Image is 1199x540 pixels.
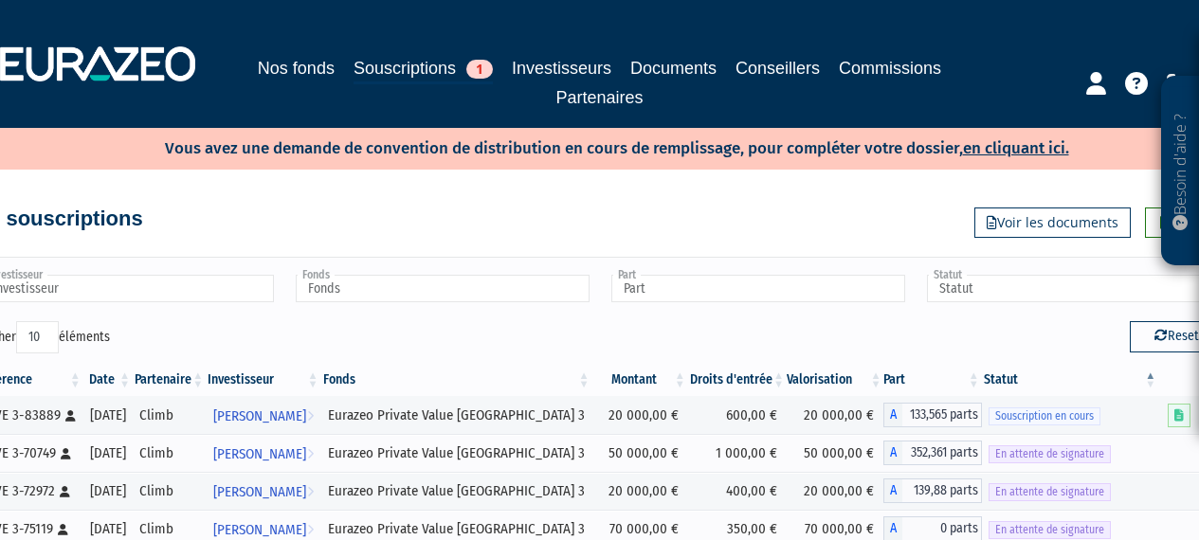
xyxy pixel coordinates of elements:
[206,472,320,510] a: [PERSON_NAME]
[902,403,981,427] span: 133,565 parts
[133,434,206,472] td: Climb
[592,434,688,472] td: 50 000,00 €
[307,399,314,434] i: Voir l'investisseur
[688,396,787,434] td: 600,00 €
[883,441,902,465] span: A
[258,55,335,81] a: Nos fonds
[787,434,883,472] td: 50 000,00 €
[688,472,787,510] td: 400,00 €
[982,364,1159,396] th: Statut : activer pour trier la colonne par ordre d&eacute;croissant
[133,472,206,510] td: Climb
[65,410,76,422] i: [Français] Personne physique
[787,364,883,396] th: Valorisation: activer pour trier la colonne par ordre croissant
[213,399,306,434] span: [PERSON_NAME]
[736,55,820,81] a: Conseillers
[58,524,68,535] i: [Français] Personne physique
[989,483,1111,501] span: En attente de signature
[989,521,1111,539] span: En attente de signature
[206,434,320,472] a: [PERSON_NAME]
[90,481,126,501] div: [DATE]
[512,55,611,81] a: Investisseurs
[592,396,688,434] td: 20 000,00 €
[902,478,981,503] span: 139,88 parts
[90,405,126,425] div: [DATE]
[60,486,70,497] i: [Français] Personne physique
[883,403,902,427] span: A
[592,472,688,510] td: 20 000,00 €
[787,472,883,510] td: 20 000,00 €
[307,437,314,472] i: Voir l'investisseur
[206,396,320,434] a: [PERSON_NAME]
[61,448,71,459] i: [Français] Personne physique
[883,441,981,465] div: A - Eurazeo Private Value Europe 3
[555,84,643,111] a: Partenaires
[328,481,586,501] div: Eurazeo Private Value [GEOGRAPHIC_DATA] 3
[630,55,717,81] a: Documents
[328,443,586,463] div: Eurazeo Private Value [GEOGRAPHIC_DATA] 3
[787,396,883,434] td: 20 000,00 €
[213,475,306,510] span: [PERSON_NAME]
[883,478,981,503] div: A - Eurazeo Private Value Europe 3
[328,519,586,539] div: Eurazeo Private Value [GEOGRAPHIC_DATA] 3
[688,364,787,396] th: Droits d'entrée: activer pour trier la colonne par ordre croissant
[83,364,133,396] th: Date: activer pour trier la colonne par ordre croissant
[354,55,493,84] a: Souscriptions1
[90,443,126,463] div: [DATE]
[839,55,941,81] a: Commissions
[883,478,902,503] span: A
[989,445,1111,463] span: En attente de signature
[307,475,314,510] i: Voir l'investisseur
[133,396,206,434] td: Climb
[1170,86,1191,257] p: Besoin d'aide ?
[883,403,981,427] div: A - Eurazeo Private Value Europe 3
[688,434,787,472] td: 1 000,00 €
[974,207,1131,238] a: Voir les documents
[963,138,1069,158] a: en cliquant ici.
[90,519,126,539] div: [DATE]
[213,437,306,472] span: [PERSON_NAME]
[16,321,59,353] select: Afficheréléments
[328,405,586,425] div: Eurazeo Private Value [GEOGRAPHIC_DATA] 3
[989,407,1100,425] span: Souscription en cours
[110,133,1069,160] p: Vous avez une demande de convention de distribution en cours de remplissage, pour compléter votre...
[133,364,206,396] th: Partenaire: activer pour trier la colonne par ordre croissant
[883,364,981,396] th: Part: activer pour trier la colonne par ordre croissant
[902,441,981,465] span: 352,361 parts
[206,364,320,396] th: Investisseur: activer pour trier la colonne par ordre croissant
[466,60,493,79] span: 1
[321,364,592,396] th: Fonds: activer pour trier la colonne par ordre croissant
[592,364,688,396] th: Montant: activer pour trier la colonne par ordre croissant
